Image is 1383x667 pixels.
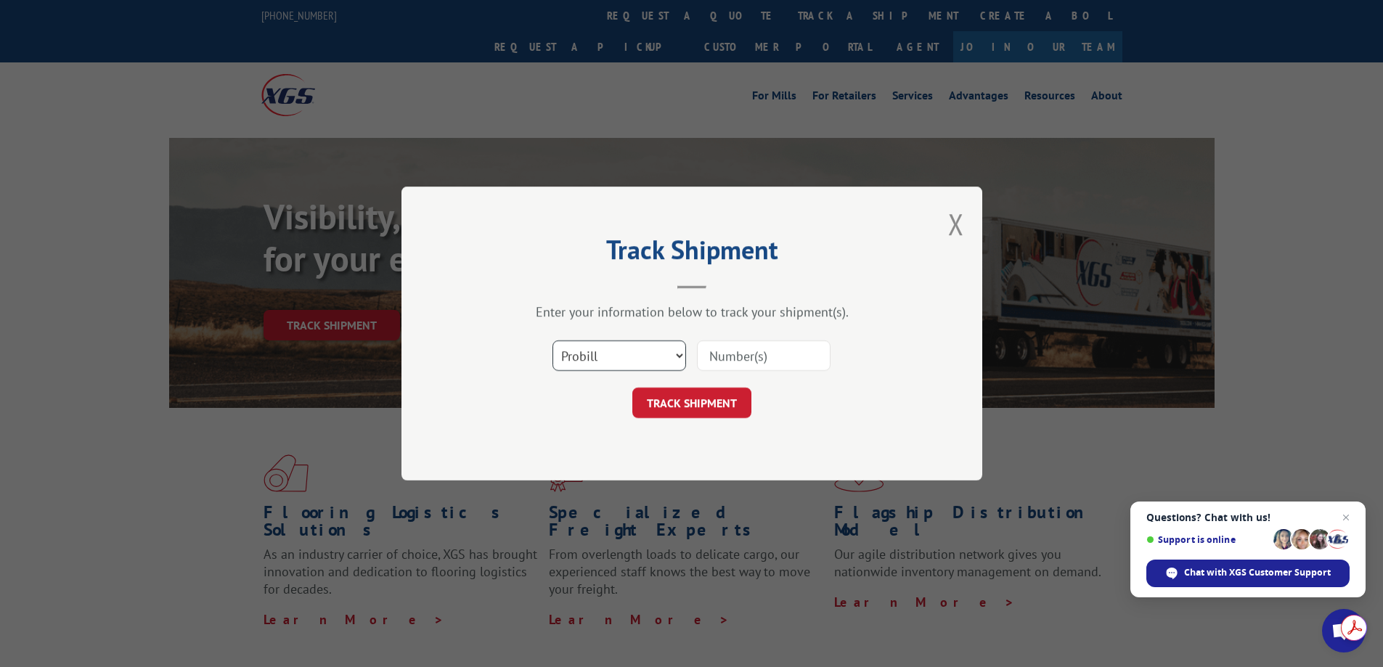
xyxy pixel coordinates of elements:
[948,205,964,243] button: Close modal
[1146,512,1350,523] span: Questions? Chat with us!
[1337,509,1355,526] span: Close chat
[474,303,910,320] div: Enter your information below to track your shipment(s).
[697,340,831,371] input: Number(s)
[474,240,910,267] h2: Track Shipment
[1184,566,1331,579] span: Chat with XGS Customer Support
[1322,609,1366,652] div: Open chat
[1146,534,1268,545] span: Support is online
[632,388,751,418] button: TRACK SHIPMENT
[1146,560,1350,587] div: Chat with XGS Customer Support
